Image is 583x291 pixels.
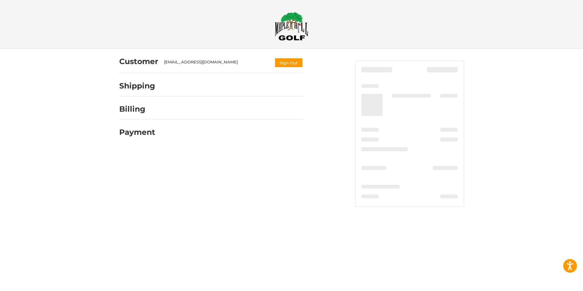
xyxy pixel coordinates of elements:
[119,81,155,91] h2: Shipping
[274,58,303,68] button: Sign Out
[119,57,158,66] h2: Customer
[533,275,583,291] iframe: Google Customer Reviews
[164,59,268,68] div: [EMAIL_ADDRESS][DOMAIN_NAME]
[119,104,155,114] h2: Billing
[119,128,155,137] h2: Payment
[6,265,73,285] iframe: Gorgias live chat messenger
[275,12,308,41] img: Maple Hill Golf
